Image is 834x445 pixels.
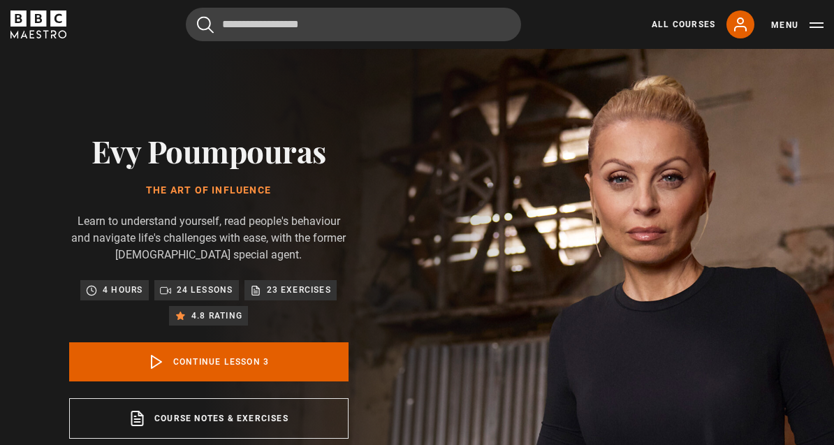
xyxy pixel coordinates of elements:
[197,16,214,34] button: Submit the search query
[191,309,242,323] p: 4.8 rating
[177,283,233,297] p: 24 lessons
[10,10,66,38] svg: BBC Maestro
[267,283,331,297] p: 23 exercises
[186,8,521,41] input: Search
[69,342,349,381] a: Continue lesson 3
[771,18,824,32] button: Toggle navigation
[69,398,349,439] a: Course notes & exercises
[69,185,349,196] h1: The Art of Influence
[103,283,142,297] p: 4 hours
[69,133,349,168] h2: Evy Poumpouras
[69,213,349,263] p: Learn to understand yourself, read people's behaviour and navigate life's challenges with ease, w...
[652,18,715,31] a: All Courses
